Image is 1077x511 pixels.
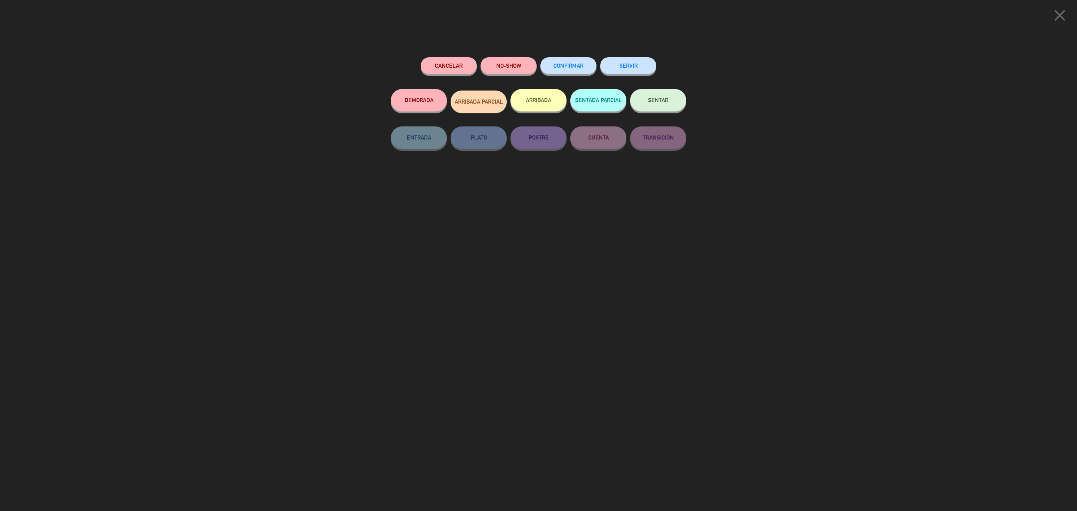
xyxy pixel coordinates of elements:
button: PLATO [451,126,507,149]
button: Cancelar [421,57,477,74]
button: ARRIBADA [510,89,567,111]
button: SERVIR [600,57,656,74]
button: CONFIRMAR [540,57,596,74]
span: SENTAR [648,97,668,103]
span: ARRIBADA PARCIAL [455,98,503,105]
button: TRANSICIÓN [630,126,686,149]
button: NO-SHOW [481,57,537,74]
button: ARRIBADA PARCIAL [451,91,507,113]
span: CONFIRMAR [553,62,583,69]
i: close [1050,6,1069,25]
button: ENTRADA [391,126,447,149]
button: SENTADA PARCIAL [570,89,626,111]
button: SENTAR [630,89,686,111]
button: close [1048,6,1071,28]
button: CUENTA [570,126,626,149]
button: DEMORADA [391,89,447,111]
button: POSTRE [510,126,567,149]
